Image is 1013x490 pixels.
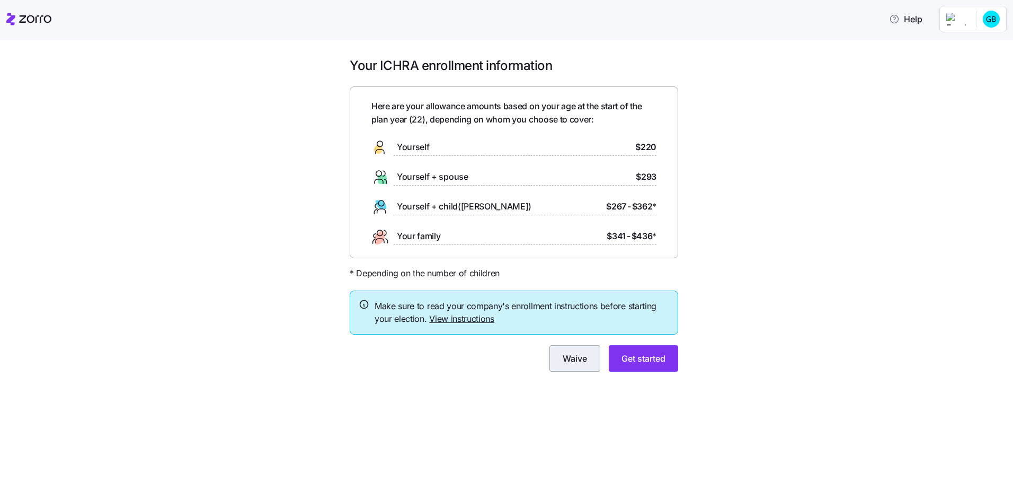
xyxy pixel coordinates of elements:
span: Waive [563,352,587,365]
span: Yourself + child([PERSON_NAME]) [397,200,531,213]
span: - [627,200,631,213]
img: 8802d75464e1893a22b39b21ddb5927c [983,11,1000,28]
span: Yourself [397,141,429,154]
h1: Your ICHRA enrollment information [350,57,678,74]
span: Help [889,13,922,25]
button: Get started [609,345,678,372]
span: $341 [607,230,626,243]
span: $267 [606,200,626,213]
span: Yourself + spouse [397,170,468,183]
span: Get started [621,352,665,365]
span: Here are your allowance amounts based on your age at the start of the plan year ( 22 ), depending... [371,100,656,126]
button: Help [881,8,931,30]
span: * Depending on the number of children [350,267,500,280]
span: $220 [635,141,656,154]
span: Make sure to read your company's enrollment instructions before starting your election. [375,300,669,326]
img: Employer logo [946,13,967,25]
span: $293 [636,170,656,183]
span: $436 [632,230,656,243]
button: Waive [549,345,600,372]
span: - [627,230,630,243]
span: Your family [397,230,440,243]
a: View instructions [429,313,494,324]
span: $362 [632,200,656,213]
